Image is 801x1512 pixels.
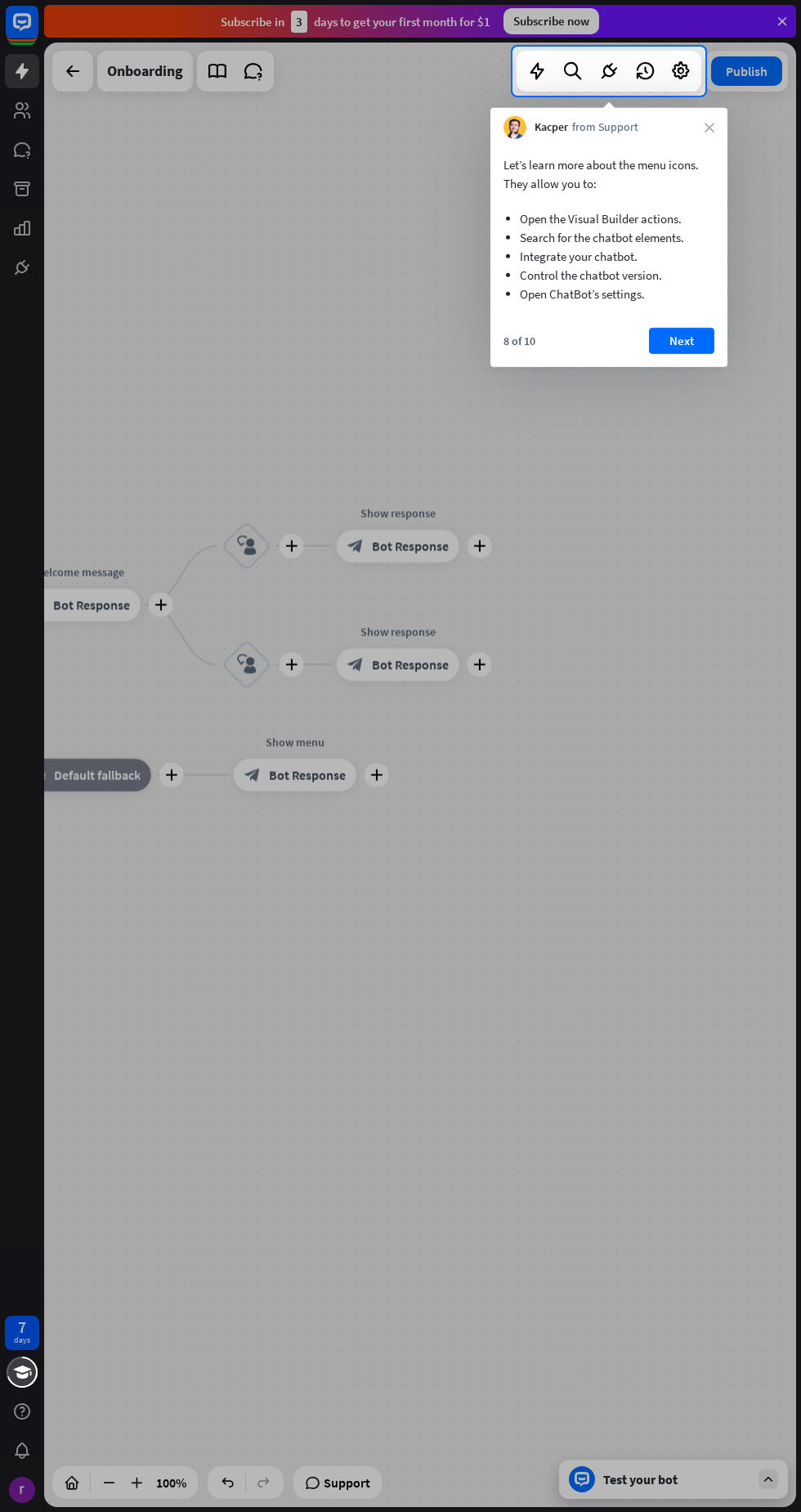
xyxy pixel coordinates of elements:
[503,334,535,348] div: 8 of 10
[13,7,62,56] button: Open LiveChat chat widget
[520,247,698,266] li: Integrate your chatbot.
[503,155,714,193] p: Let’s learn more about the menu icons. They allow you to:
[705,123,714,132] i: close
[520,228,698,247] li: Search for the chatbot elements.
[520,266,698,285] li: Control the chatbot version.
[572,119,638,136] span: from Support
[535,119,568,136] span: Kacper
[649,328,714,354] button: Next
[520,209,698,228] li: Open the Visual Builder actions.
[520,285,698,303] li: Open ChatBot’s settings.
